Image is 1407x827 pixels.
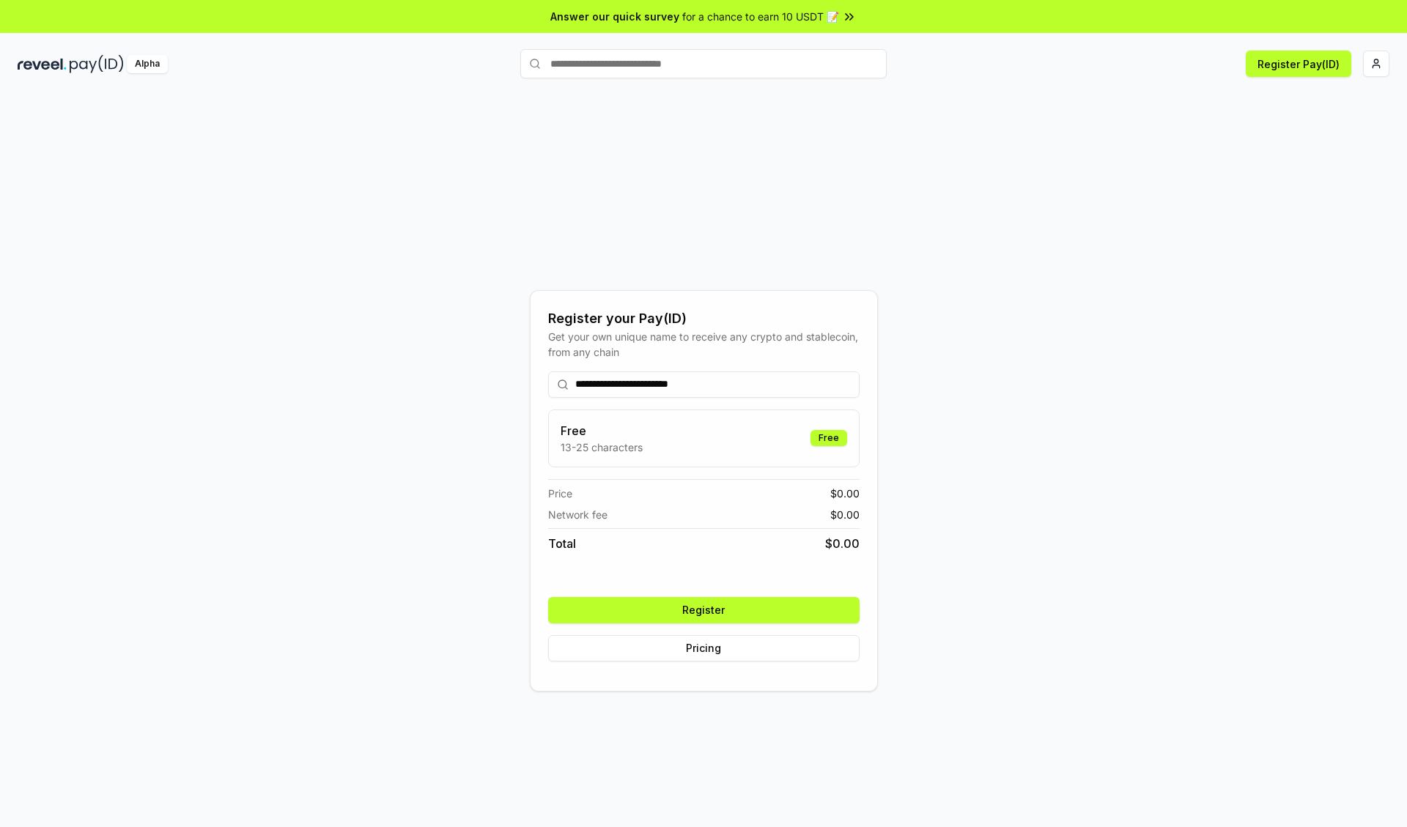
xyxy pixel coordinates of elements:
[682,9,839,24] span: for a chance to earn 10 USDT 📝
[548,308,860,329] div: Register your Pay(ID)
[548,597,860,623] button: Register
[550,9,679,24] span: Answer our quick survey
[561,440,643,455] p: 13-25 characters
[70,55,124,73] img: pay_id
[548,507,608,522] span: Network fee
[825,535,860,552] span: $ 0.00
[561,422,643,440] h3: Free
[18,55,67,73] img: reveel_dark
[830,486,860,501] span: $ 0.00
[830,507,860,522] span: $ 0.00
[127,55,168,73] div: Alpha
[548,635,860,661] button: Pricing
[548,486,572,501] span: Price
[810,430,847,446] div: Free
[548,329,860,360] div: Get your own unique name to receive any crypto and stablecoin, from any chain
[548,535,576,552] span: Total
[1246,51,1351,77] button: Register Pay(ID)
